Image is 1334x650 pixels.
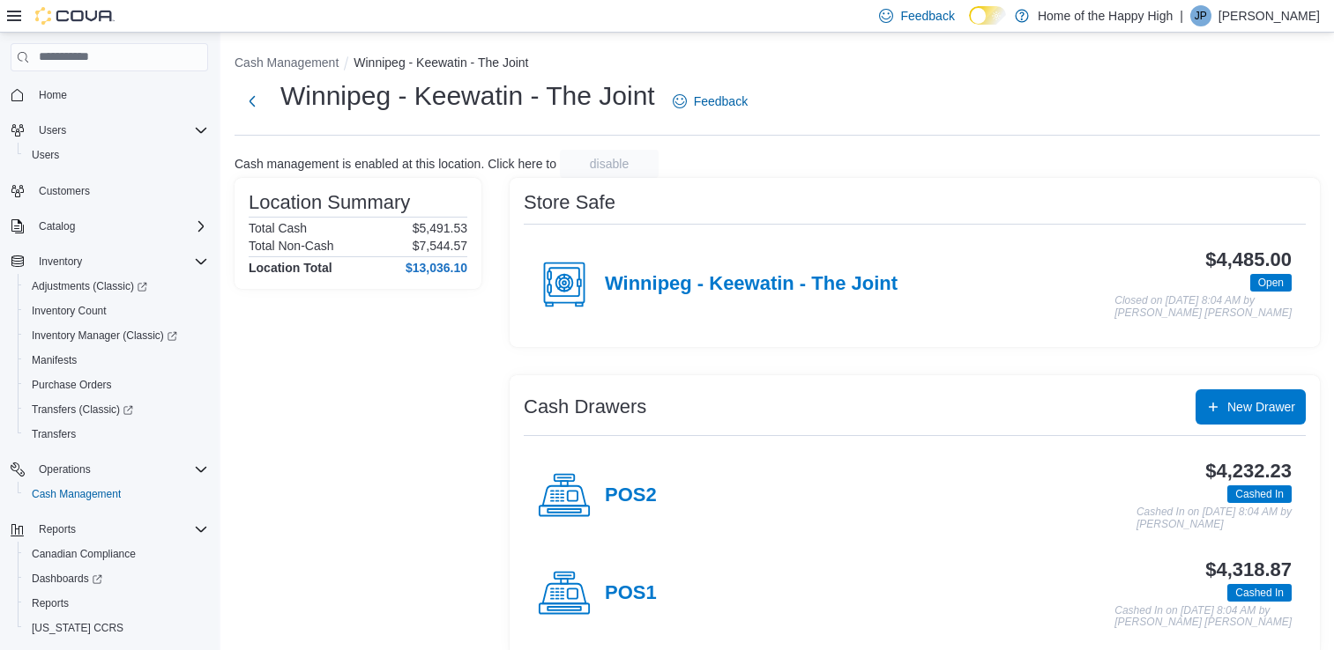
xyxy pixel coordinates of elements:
h4: POS2 [605,484,657,507]
input: Dark Mode [969,6,1006,25]
p: | [1180,5,1183,26]
a: Feedback [666,84,755,119]
button: Inventory [32,251,89,272]
p: Cashed In on [DATE] 8:04 AM by [PERSON_NAME] [1137,506,1292,530]
a: Cash Management [25,484,128,505]
p: Home of the Happy High [1038,5,1173,26]
span: Inventory Count [32,304,107,318]
span: Transfers (Classic) [25,399,208,420]
span: JP [1195,5,1207,26]
span: Transfers [32,427,76,441]
button: Catalog [32,216,82,237]
span: Users [32,148,59,162]
button: Inventory Count [18,299,215,323]
span: Purchase Orders [32,378,112,392]
span: Transfers (Classic) [32,403,133,417]
span: [US_STATE] CCRS [32,621,123,635]
p: Cashed In on [DATE] 8:04 AM by [PERSON_NAME] [PERSON_NAME] [1114,605,1292,629]
a: Adjustments (Classic) [25,276,154,297]
span: Cashed In [1235,486,1284,502]
a: Reports [25,593,76,614]
h4: Winnipeg - Keewatin - The Joint [605,273,898,296]
span: Inventory Count [25,300,208,321]
span: Cashed In [1235,585,1284,601]
span: Adjustments (Classic) [25,276,208,297]
span: Canadian Compliance [25,543,208,565]
span: Open [1250,274,1292,292]
h4: $13,036.10 [406,261,467,275]
span: Cashed In [1227,485,1292,503]
p: Closed on [DATE] 8:04 AM by [PERSON_NAME] [PERSON_NAME] [1114,295,1292,319]
button: Manifests [18,348,215,373]
h3: $4,318.87 [1205,559,1292,580]
span: Users [32,120,208,141]
a: Transfers (Classic) [25,399,140,420]
span: Customers [32,180,208,202]
a: [US_STATE] CCRS [25,617,130,639]
span: Reports [32,596,69,610]
nav: An example of EuiBreadcrumbs [235,54,1320,75]
h3: Location Summary [249,192,410,213]
p: Cash management is enabled at this location. Click here to [235,157,556,171]
div: Jada Pommer [1190,5,1211,26]
span: Inventory Manager (Classic) [25,325,208,346]
button: Operations [4,457,215,482]
span: Cash Management [32,487,121,501]
a: Customers [32,181,97,202]
button: Purchase Orders [18,373,215,397]
a: Inventory Count [25,300,114,321]
span: Cash Management [25,484,208,505]
span: Operations [32,459,208,480]
span: Dashboards [32,572,102,586]
h3: $4,232.23 [1205,461,1292,482]
span: New Drawer [1227,398,1295,416]
span: Reports [39,522,76,536]
span: Dark Mode [969,25,970,26]
img: Cova [35,7,115,25]
span: Operations [39,462,91,476]
span: Inventory [39,255,82,269]
button: Operations [32,459,98,480]
span: Canadian Compliance [32,547,136,561]
span: Customers [39,184,90,198]
button: Users [32,120,73,141]
a: Users [25,144,66,166]
span: Home [32,84,208,106]
span: Home [39,88,67,102]
span: Users [39,123,66,137]
span: Catalog [32,216,208,237]
span: Dashboards [25,568,208,589]
a: Dashboards [18,566,215,591]
p: $7,544.57 [413,239,467,253]
button: Catalog [4,214,215,239]
span: Purchase Orders [25,374,208,395]
button: Reports [32,519,83,540]
span: Open [1258,275,1284,291]
span: Inventory [32,251,208,272]
button: Reports [18,591,215,616]
h3: $4,485.00 [1205,249,1292,270]
a: Transfers (Classic) [18,397,215,422]
span: Feedback [900,7,954,25]
button: Home [4,82,215,107]
a: Transfers [25,424,83,445]
button: Transfers [18,422,215,447]
button: Cash Management [18,482,215,506]
button: disable [560,150,659,178]
a: Adjustments (Classic) [18,274,215,299]
span: Reports [25,593,208,614]
h3: Cash Drawers [524,396,646,417]
a: Manifests [25,350,84,371]
h3: Store Safe [524,192,615,213]
span: Inventory Manager (Classic) [32,329,177,343]
button: Customers [4,178,215,203]
h4: Location Total [249,261,332,275]
p: $5,491.53 [413,221,467,235]
button: Canadian Compliance [18,542,215,566]
button: [US_STATE] CCRS [18,616,215,640]
h6: Total Cash [249,221,307,235]
h6: Total Non-Cash [249,239,334,253]
a: Inventory Manager (Classic) [25,325,184,346]
h1: Winnipeg - Keewatin - The Joint [280,78,655,114]
a: Purchase Orders [25,374,119,395]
